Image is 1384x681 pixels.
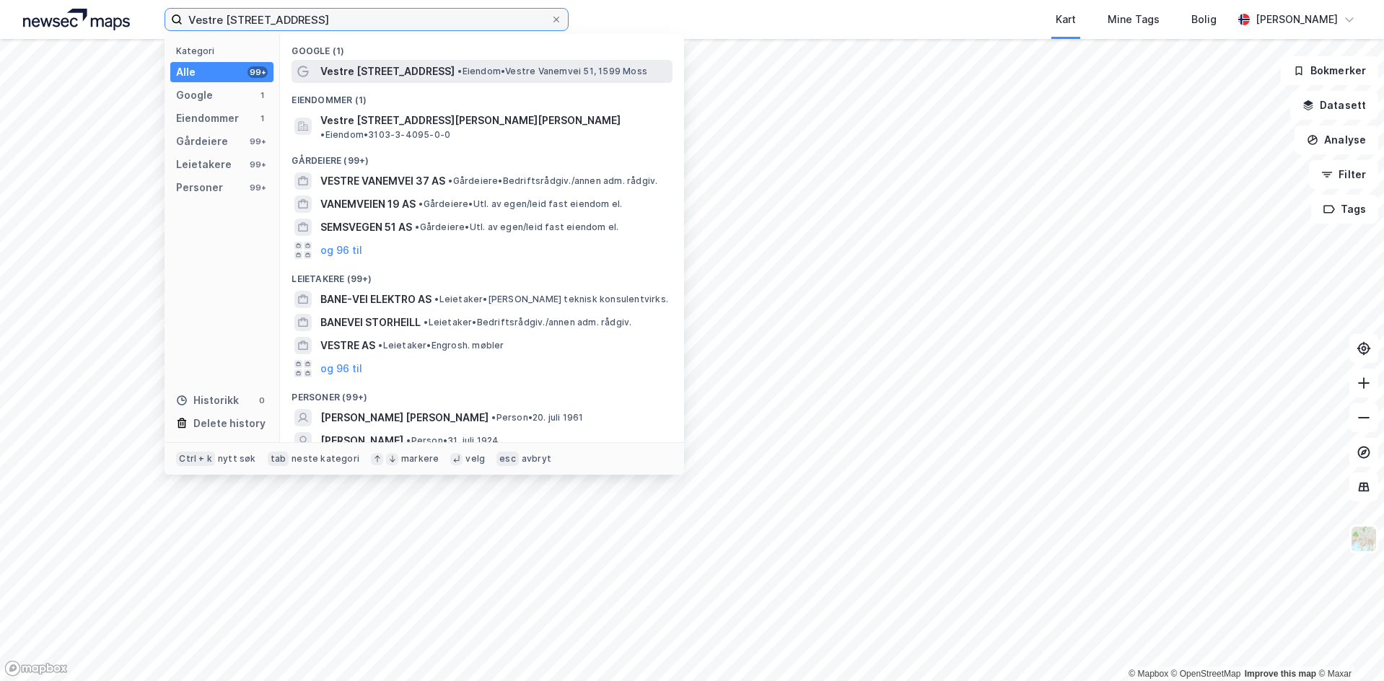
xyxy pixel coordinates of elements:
span: • [457,66,462,76]
div: [PERSON_NAME] [1256,11,1338,28]
img: Z [1350,525,1378,553]
span: • [424,317,428,328]
span: • [448,175,452,186]
span: Gårdeiere • Utl. av egen/leid fast eiendom el. [419,198,622,210]
button: Tags [1311,195,1378,224]
span: • [415,221,419,232]
button: og 96 til [320,242,362,259]
span: Gårdeiere • Bedriftsrådgiv./annen adm. rådgiv. [448,175,657,187]
div: Kategori [176,45,273,56]
span: • [406,435,411,446]
span: • [378,340,382,351]
div: Personer [176,179,223,196]
div: Google (1) [280,34,684,60]
div: Eiendommer [176,110,239,127]
div: 99+ [248,66,268,78]
span: [PERSON_NAME] [320,432,403,449]
div: Delete history [193,415,266,432]
span: Person • 20. juli 1961 [491,412,583,423]
a: Mapbox homepage [4,660,68,677]
span: • [320,129,325,140]
div: 99+ [248,159,268,170]
span: SEMSVEGEN 51 AS [320,219,412,236]
div: Personer (99+) [280,380,684,406]
button: Datasett [1290,91,1378,120]
img: logo.a4113a55bc3d86da70a041830d287a7e.svg [23,9,130,30]
div: Gårdeiere [176,133,228,150]
div: 1 [256,113,268,124]
span: VESTRE VANEMVEI 37 AS [320,172,445,190]
div: Google [176,87,213,104]
span: • [419,198,423,209]
div: Leietakere [176,156,232,173]
input: Søk på adresse, matrikkel, gårdeiere, leietakere eller personer [183,9,551,30]
span: • [491,412,496,423]
span: Person • 31. juli 1924 [406,435,499,447]
span: Leietaker • Bedriftsrådgiv./annen adm. rådgiv. [424,317,631,328]
div: avbryt [522,453,551,465]
span: BANEVEI STORHEILL [320,314,421,331]
div: Mine Tags [1108,11,1160,28]
span: VANEMVEIEN 19 AS [320,195,416,213]
div: 99+ [248,136,268,147]
span: Vestre [STREET_ADDRESS] [320,63,455,80]
div: 99+ [248,182,268,193]
span: • [434,294,439,304]
div: velg [465,453,485,465]
div: tab [268,452,289,466]
span: [PERSON_NAME] [PERSON_NAME] [320,409,489,426]
div: esc [496,452,519,466]
span: Eiendom • 3103-3-4095-0-0 [320,129,450,141]
div: markere [401,453,439,465]
span: Leietaker • [PERSON_NAME] teknisk konsulentvirks. [434,294,668,305]
div: Ctrl + k [176,452,215,466]
button: Filter [1309,160,1378,189]
span: Eiendom • Vestre Vanemvei 51, 1599 Moss [457,66,647,77]
span: Gårdeiere • Utl. av egen/leid fast eiendom el. [415,221,618,233]
button: Bokmerker [1281,56,1378,85]
div: Bolig [1191,11,1217,28]
div: 0 [256,395,268,406]
div: Leietakere (99+) [280,262,684,288]
div: Gårdeiere (99+) [280,144,684,170]
span: Vestre [STREET_ADDRESS][PERSON_NAME][PERSON_NAME] [320,112,621,129]
button: Analyse [1295,126,1378,154]
a: Improve this map [1245,669,1316,679]
div: 1 [256,89,268,101]
div: Alle [176,63,196,81]
a: OpenStreetMap [1171,669,1241,679]
div: Kart [1056,11,1076,28]
div: neste kategori [292,453,359,465]
button: og 96 til [320,360,362,377]
a: Mapbox [1129,669,1168,679]
div: Eiendommer (1) [280,83,684,109]
span: VESTRE AS [320,337,375,354]
span: Leietaker • Engrosh. møbler [378,340,504,351]
iframe: Chat Widget [1312,612,1384,681]
div: Historikk [176,392,239,409]
div: nytt søk [218,453,256,465]
span: BANE-VEI ELEKTRO AS [320,291,432,308]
